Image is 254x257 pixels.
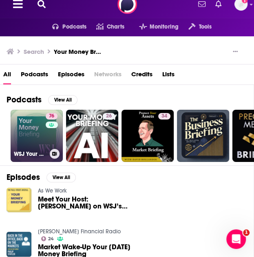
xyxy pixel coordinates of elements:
a: All [3,68,11,84]
img: Meet Your Host: Tess Vigeland on WSJ’s ‘Your Money Briefing' [7,188,31,213]
span: Tools [199,21,212,33]
a: Episodes [58,68,84,84]
span: Podcasts [62,21,86,33]
button: open menu [42,20,87,33]
button: open menu [179,20,212,33]
h2: Podcasts [7,95,42,105]
a: 26 [66,110,118,162]
a: Charts [86,20,124,33]
a: Statler Financial Radio [38,228,121,235]
button: View All [48,95,77,105]
h3: Your Money Briefing [54,48,102,55]
a: 76 [46,113,57,120]
a: PodcastsView All [7,95,77,105]
a: Lists [162,68,174,84]
button: open menu [129,20,179,33]
a: Podcasts [21,68,48,84]
a: As We Work [38,187,67,194]
iframe: Intercom live chat [226,229,246,249]
span: 76 [49,112,54,120]
button: Show More Button [230,48,241,56]
a: 34 [158,113,170,120]
img: Market Wake-Up Your Monday Money Briefing [7,232,31,257]
h2: Episodes [7,172,40,182]
h3: Search [24,48,44,55]
span: 26 [106,112,112,120]
a: 34 [121,110,174,162]
a: Credits [131,68,152,84]
span: 24 [48,237,54,241]
span: 34 [161,112,167,120]
a: 24 [41,236,54,241]
a: 76WSJ Your Money Briefing [11,110,63,162]
a: EpisodesView All [7,172,76,182]
button: View All [46,173,76,182]
span: Meet Your Host: [PERSON_NAME] on WSJ’s ‘Your Money Briefing' [38,196,131,210]
span: Charts [107,21,124,33]
h3: WSJ Your Money Briefing [14,151,46,157]
span: 1 [243,229,250,236]
span: Networks [94,68,121,84]
span: Monitoring [150,21,179,33]
a: Meet Your Host: Tess Vigeland on WSJ’s ‘Your Money Briefing' [38,196,131,210]
a: 26 [103,113,115,120]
